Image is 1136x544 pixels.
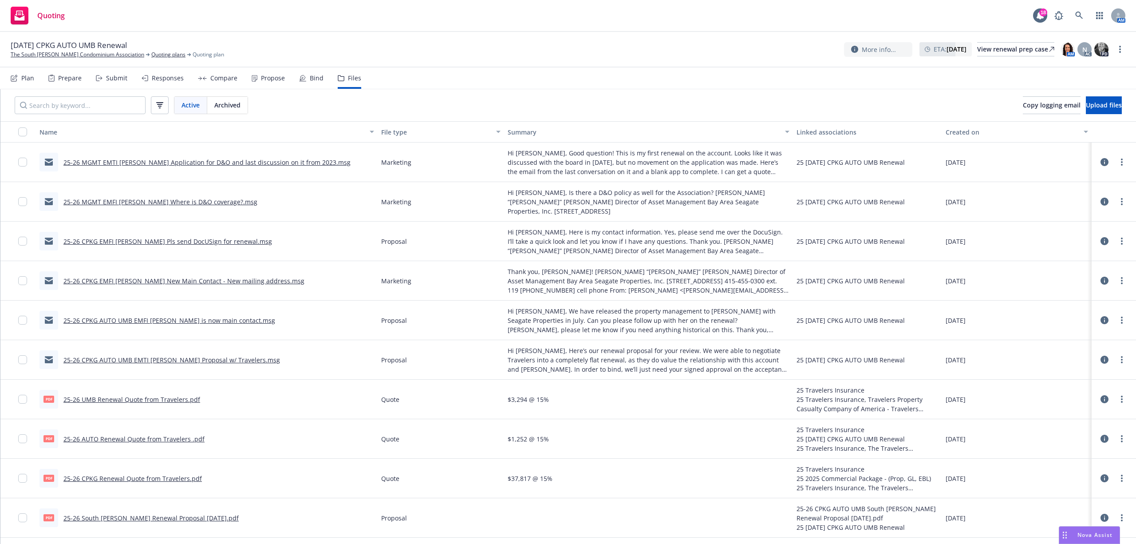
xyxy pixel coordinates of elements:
[381,316,407,325] span: Proposal
[508,148,789,176] span: Hi [PERSON_NAME], Good question! This is my first renewal on the account. Looks like it was discu...
[18,158,27,167] input: Toggle Row Selected
[797,127,939,137] div: Linked associations
[378,121,504,143] button: File type
[43,475,54,481] span: pdf
[381,434,399,444] span: Quote
[36,121,378,143] button: Name
[63,474,202,483] a: 25-26 CPKG Renewal Quote from Travelers.pdf
[797,276,905,286] div: 25 [DATE] CPKG AUTO UMB Renewal
[381,276,411,286] span: Marketing
[63,356,280,364] a: 25-26 CPKG AUTO UMB EMTI [PERSON_NAME] Proposal w/ Travelers.msg
[1059,527,1070,544] div: Drag to move
[37,12,65,19] span: Quoting
[310,75,323,82] div: Bind
[1059,526,1120,544] button: Nova Assist
[11,40,127,51] span: [DATE] CPKG AUTO UMB Renewal
[381,474,399,483] span: Quote
[1116,157,1127,167] a: more
[381,237,407,246] span: Proposal
[797,385,939,395] div: 25 Travelers Insurance
[18,395,27,404] input: Toggle Row Selected
[946,127,1078,137] div: Created on
[348,75,361,82] div: Files
[947,45,966,53] strong: [DATE]
[1116,275,1127,286] a: more
[63,158,351,167] a: 25-26 MGMT EMTI [PERSON_NAME] Application for D&O and last discussion on it from 2023.msg
[261,75,285,82] div: Propose
[508,346,789,374] span: Hi [PERSON_NAME], Here’s our renewal proposal for your review. We were able to negotiate Traveler...
[797,316,905,325] div: 25 [DATE] CPKG AUTO UMB Renewal
[797,395,939,413] div: 25 Travelers Insurance, Travelers Property Casualty Company of America - Travelers Insurance
[862,45,896,54] span: More info...
[381,513,407,523] span: Proposal
[43,514,54,521] span: pdf
[18,276,27,285] input: Toggle Row Selected
[181,100,200,110] span: Active
[1070,7,1088,24] a: Search
[1086,101,1122,109] span: Upload files
[63,277,304,285] a: 25-26 CPKG EMFI [PERSON_NAME] New Main Contact - New mailing address.msg
[508,127,780,137] div: Summary
[63,514,239,522] a: 25-26 South [PERSON_NAME] Renewal Proposal [DATE].pdf
[946,474,966,483] span: [DATE]
[21,75,34,82] div: Plan
[1061,42,1075,56] img: photo
[797,158,905,167] div: 25 [DATE] CPKG AUTO UMB Renewal
[1116,473,1127,484] a: more
[942,121,1092,143] button: Created on
[15,96,146,114] input: Search by keyword...
[1116,315,1127,326] a: more
[797,465,939,474] div: 25 Travelers Insurance
[797,474,939,483] div: 25 2025 Commercial Package - (Prop, GL, EBL)
[946,237,966,246] span: [DATE]
[1116,236,1127,246] a: more
[1116,433,1127,444] a: more
[58,75,82,82] div: Prepare
[508,306,789,334] span: Hi [PERSON_NAME], We have released the property management to [PERSON_NAME] with Seagate Properti...
[946,197,966,206] span: [DATE]
[39,127,364,137] div: Name
[1082,45,1087,54] span: N
[18,474,27,483] input: Toggle Row Selected
[934,44,966,54] span: ETA :
[214,100,241,110] span: Archived
[151,51,185,59] a: Quoting plans
[797,434,939,444] div: 25 [DATE] CPKG AUTO UMB Renewal
[193,51,224,59] span: Quoting plan
[1094,42,1108,56] img: photo
[210,75,237,82] div: Compare
[1077,531,1112,539] span: Nova Assist
[797,425,939,434] div: 25 Travelers Insurance
[508,474,552,483] span: $37,817 @ 15%
[797,355,905,365] div: 25 [DATE] CPKG AUTO UMB Renewal
[1116,394,1127,405] a: more
[18,513,27,522] input: Toggle Row Selected
[43,396,54,402] span: pdf
[18,316,27,325] input: Toggle Row Selected
[7,3,68,28] a: Quoting
[152,75,184,82] div: Responses
[106,75,127,82] div: Submit
[1116,354,1127,365] a: more
[977,43,1054,56] div: View renewal prep case
[381,158,411,167] span: Marketing
[946,513,966,523] span: [DATE]
[797,237,905,246] div: 25 [DATE] CPKG AUTO UMB Renewal
[43,435,54,442] span: pdf
[1023,96,1081,114] button: Copy logging email
[381,395,399,404] span: Quote
[63,435,205,443] a: 25-26 AUTO Renewal Quote from Travelers .pdf
[18,355,27,364] input: Toggle Row Selected
[1091,7,1108,24] a: Switch app
[508,434,549,444] span: $1,252 @ 15%
[508,395,549,404] span: $3,294 @ 15%
[1039,8,1047,16] div: 18
[508,267,789,295] span: Thank you, [PERSON_NAME]! [PERSON_NAME] “[PERSON_NAME]” [PERSON_NAME] Director of Asset Managemen...
[18,237,27,246] input: Toggle Row Selected
[508,227,789,255] span: Hi [PERSON_NAME], Here is my contact information. Yes, please send me over the DocuSign. I’ll tak...
[797,444,939,453] div: 25 Travelers Insurance, The Travelers Indemnity Company of [US_STATE] - Travelers Insurance
[1115,44,1125,55] a: more
[1116,512,1127,523] a: more
[63,237,272,246] a: 25-26 CPKG EMFI [PERSON_NAME] Pls send DocUSign for renewal.msg
[977,42,1054,56] a: View renewal prep case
